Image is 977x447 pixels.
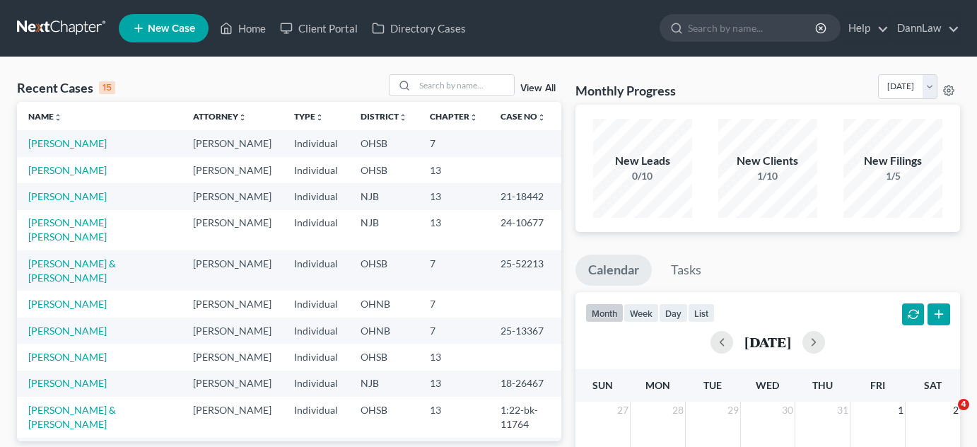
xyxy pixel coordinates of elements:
button: week [624,303,659,323]
input: Search by name... [415,75,514,95]
td: 25-13367 [489,318,561,344]
td: Individual [283,183,349,209]
td: [PERSON_NAME] [182,318,283,344]
a: Calendar [575,255,652,286]
td: Individual [283,130,349,156]
div: New Leads [593,153,692,169]
td: [PERSON_NAME] [182,397,283,437]
span: Thu [812,379,833,391]
a: Attorneyunfold_more [193,111,247,122]
button: month [585,303,624,323]
a: [PERSON_NAME] [28,190,107,202]
span: 28 [671,402,685,419]
td: Individual [283,210,349,250]
td: 18-26467 [489,371,561,397]
td: 1:22-bk-11764 [489,397,561,437]
h2: [DATE] [744,335,791,349]
a: [PERSON_NAME] [28,351,107,363]
td: NJB [349,210,419,250]
td: 13 [419,157,489,183]
a: [PERSON_NAME] [28,164,107,176]
td: [PERSON_NAME] [182,210,283,250]
a: [PERSON_NAME] [28,298,107,310]
a: [PERSON_NAME] & [PERSON_NAME] [28,404,116,430]
a: Nameunfold_more [28,111,62,122]
div: 0/10 [593,169,692,183]
input: Search by name... [688,15,817,41]
td: OHNB [349,291,419,317]
td: 13 [419,183,489,209]
td: OHSB [349,157,419,183]
td: [PERSON_NAME] [182,157,283,183]
a: Typeunfold_more [294,111,324,122]
a: View All [520,83,556,93]
a: Home [213,16,273,41]
i: unfold_more [537,113,546,122]
td: 24-10677 [489,210,561,250]
span: Sun [592,379,613,391]
a: Tasks [658,255,714,286]
a: Directory Cases [365,16,473,41]
td: [PERSON_NAME] [182,344,283,370]
a: [PERSON_NAME] [PERSON_NAME] [28,216,107,243]
a: Client Portal [273,16,365,41]
td: OHSB [349,250,419,291]
td: 13 [419,210,489,250]
td: NJB [349,183,419,209]
button: day [659,303,688,323]
td: Individual [283,291,349,317]
td: 21-18442 [489,183,561,209]
td: 13 [419,397,489,437]
div: Recent Cases [17,79,115,96]
td: Individual [283,250,349,291]
span: Fri [870,379,885,391]
td: NJB [349,371,419,397]
a: Case Nounfold_more [501,111,546,122]
td: OHSB [349,344,419,370]
td: Individual [283,344,349,370]
td: 13 [419,344,489,370]
td: 7 [419,291,489,317]
td: [PERSON_NAME] [182,183,283,209]
i: unfold_more [469,113,478,122]
span: 29 [726,402,740,419]
span: 27 [616,402,630,419]
i: unfold_more [54,113,62,122]
td: [PERSON_NAME] [182,291,283,317]
span: 30 [780,402,795,419]
td: 7 [419,250,489,291]
span: Sat [924,379,942,391]
a: [PERSON_NAME] & [PERSON_NAME] [28,257,116,284]
div: 1/5 [843,169,942,183]
a: [PERSON_NAME] [28,377,107,389]
span: Wed [756,379,779,391]
td: Individual [283,318,349,344]
a: [PERSON_NAME] [28,325,107,337]
iframe: Intercom live chat [929,399,963,433]
a: DannLaw [890,16,959,41]
a: Help [841,16,889,41]
td: OHSB [349,130,419,156]
td: [PERSON_NAME] [182,250,283,291]
a: Chapterunfold_more [430,111,478,122]
td: Individual [283,397,349,437]
td: Individual [283,157,349,183]
div: 1/10 [718,169,817,183]
td: OHNB [349,318,419,344]
a: Districtunfold_more [361,111,407,122]
span: Mon [645,379,670,391]
td: [PERSON_NAME] [182,130,283,156]
td: 25-52213 [489,250,561,291]
button: list [688,303,715,323]
i: unfold_more [238,113,247,122]
span: Tue [703,379,722,391]
td: 7 [419,318,489,344]
div: New Clients [718,153,817,169]
i: unfold_more [315,113,324,122]
h3: Monthly Progress [575,82,676,99]
div: New Filings [843,153,942,169]
span: 31 [836,402,850,419]
span: New Case [148,23,195,34]
td: 7 [419,130,489,156]
a: [PERSON_NAME] [28,137,107,149]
